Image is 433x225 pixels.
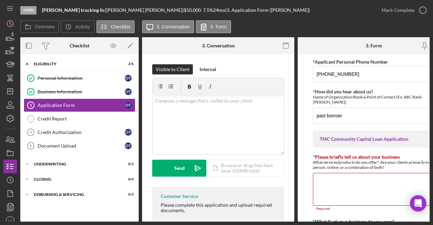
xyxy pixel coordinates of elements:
div: Document Upload [38,143,125,149]
a: Business Informationot [24,85,135,98]
div: Checklist [70,43,89,48]
div: 7.5 % [203,7,213,13]
button: Internal [196,64,220,74]
tspan: 3 [30,103,32,107]
div: Closing [34,177,117,181]
div: Please complete this application and upload required documents. [161,202,277,213]
div: Underwriting [34,162,117,166]
div: o t [125,102,132,109]
text: CS [8,219,12,223]
label: *Applicant Personal Phone Number [313,59,388,65]
div: Internal [200,64,216,74]
b: [PERSON_NAME] trucking llc [42,7,105,13]
button: Send [152,160,206,177]
a: Credit Report [24,112,135,126]
div: Open Intercom Messenger [410,195,426,211]
div: o t [125,75,132,82]
button: Visible to Client [152,64,193,74]
div: Disbursing & Servicing [34,193,117,197]
label: 3. Form [210,24,227,29]
div: Credit Report [38,116,135,121]
span: $50,000 [184,7,201,13]
button: Mark Complete [375,3,430,17]
div: Application Form [38,103,125,108]
div: 2 / 6 [121,62,134,66]
div: Mark Complete [382,3,414,17]
div: o t [125,88,132,95]
div: Credit Authorization [38,130,125,135]
button: 3. Form [196,20,231,33]
label: *What % of your business do you own? [313,219,394,224]
tspan: 5 [30,144,32,148]
label: Checklist [111,24,130,29]
div: Send [174,160,185,177]
label: 3. Conversation [157,24,190,29]
a: 3Application Formot [24,98,135,112]
tspan: 4 [30,130,32,134]
label: *Please briefly tell us about your business [313,154,400,160]
button: Checklist [96,20,135,33]
a: 4Credit Authorizationot [24,126,135,139]
div: Customer Service [161,194,198,199]
label: Activity [75,24,90,29]
label: Overview [35,24,54,29]
div: 24 mo [213,7,225,13]
button: Activity [61,20,94,33]
div: 3. Conversation [202,43,235,48]
div: 0 / 3 [121,162,134,166]
div: | 3. Application Form ([PERSON_NAME]) [225,7,310,13]
div: Visible to Client [156,64,189,74]
div: Personal Information [38,75,125,81]
div: [PERSON_NAME] [PERSON_NAME] | [106,7,184,13]
div: Open [20,6,37,15]
button: 3. Conversation [142,20,194,33]
div: o t [125,129,132,136]
label: *How did you hear about us? [313,89,373,94]
button: Overview [20,20,59,33]
div: | [42,7,106,13]
div: o t [125,142,132,149]
div: TMC Community Capital Loan Application [320,136,428,142]
div: 3. Form [366,43,382,48]
div: 0 / 4 [121,177,134,181]
div: Eligibility [34,62,117,66]
div: Business Information [38,89,125,94]
a: Personal Informationot [24,71,135,85]
a: 5Document Uploadot [24,139,135,153]
div: 0 / 3 [121,193,134,197]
